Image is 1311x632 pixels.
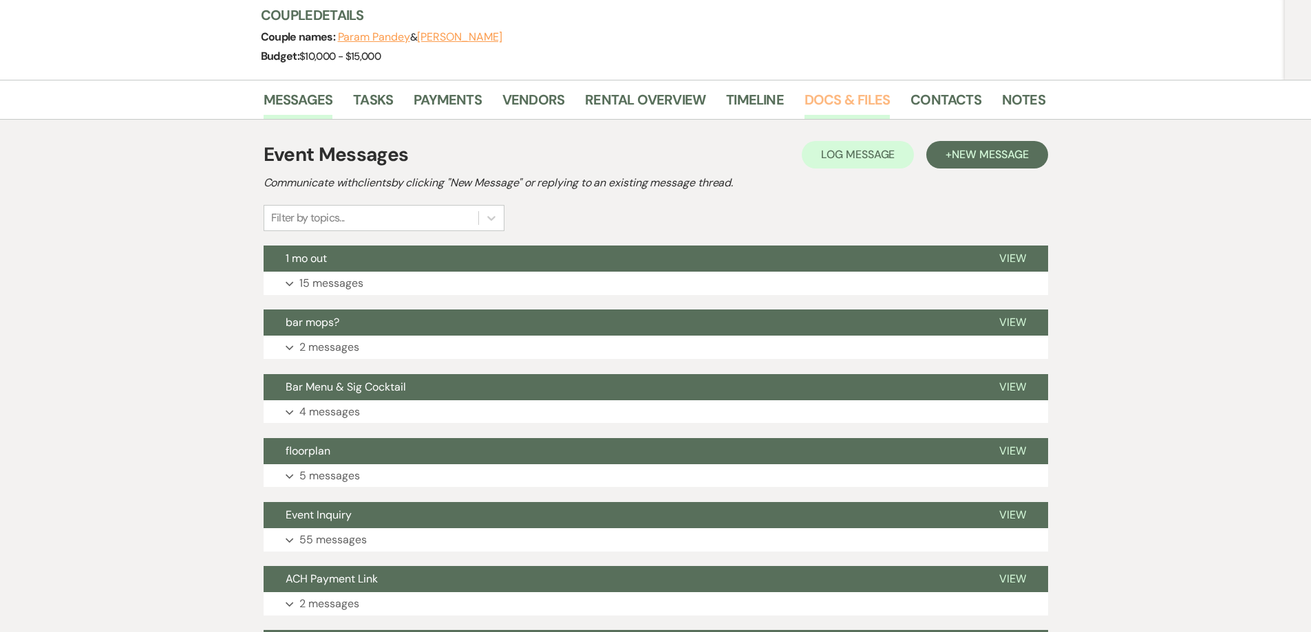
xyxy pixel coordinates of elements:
[264,140,409,169] h1: Event Messages
[299,50,381,63] span: $10,000 - $15,000
[977,438,1048,464] button: View
[977,502,1048,528] button: View
[585,89,705,119] a: Rental Overview
[999,571,1026,586] span: View
[1002,89,1045,119] a: Notes
[286,508,352,522] span: Event Inquiry
[804,89,890,119] a: Docs & Files
[910,89,981,119] a: Contacts
[264,246,977,272] button: 1 mo out
[338,32,410,43] button: Param Pandey
[299,467,360,485] p: 5 messages
[264,400,1048,424] button: 4 messages
[999,251,1026,265] span: View
[264,438,977,464] button: floorplan
[299,595,359,613] p: 2 messages
[977,246,1048,272] button: View
[999,380,1026,394] span: View
[264,528,1048,552] button: 55 messages
[999,315,1026,329] span: View
[261,30,338,44] span: Couple names:
[264,89,333,119] a: Messages
[821,147,895,162] span: Log Message
[726,89,784,119] a: Timeline
[802,141,914,168] button: Log Message
[264,592,1048,615] button: 2 messages
[299,338,359,356] p: 2 messages
[286,251,327,265] span: 1 mo out
[926,141,1047,168] button: +New Message
[264,502,977,528] button: Event Inquiry
[977,566,1048,592] button: View
[952,147,1028,162] span: New Message
[338,30,502,44] span: &
[264,272,1048,295] button: 15 messages
[999,508,1026,522] span: View
[502,89,564,119] a: Vendors
[286,380,406,394] span: Bar Menu & Sig Cocktail
[286,571,378,586] span: ACH Payment Link
[414,89,482,119] a: Payments
[264,309,977,336] button: bar mops?
[286,315,339,329] span: bar mops?
[261,6,1032,25] h3: Couple Details
[264,464,1048,488] button: 5 messages
[264,336,1048,359] button: 2 messages
[299,403,360,421] p: 4 messages
[271,210,345,226] div: Filter by topics...
[353,89,393,119] a: Tasks
[264,566,977,592] button: ACH Payment Link
[999,444,1026,458] span: View
[286,444,330,458] span: floorplan
[977,374,1048,400] button: View
[977,309,1048,336] button: View
[264,374,977,400] button: Bar Menu & Sig Cocktail
[299,531,367,549] p: 55 messages
[261,49,300,63] span: Budget:
[264,175,1048,191] h2: Communicate with clients by clicking "New Message" or replying to an existing message thread.
[417,32,502,43] button: [PERSON_NAME]
[299,274,363,292] p: 15 messages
